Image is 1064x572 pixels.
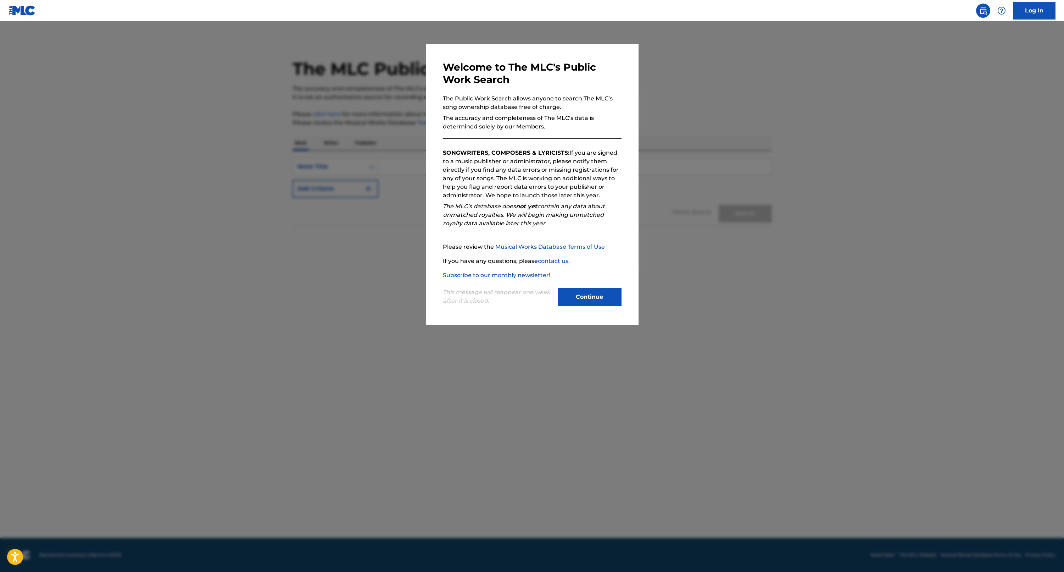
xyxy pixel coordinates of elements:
[443,243,622,251] p: Please review the
[443,272,550,279] a: Subscribe to our monthly newsletter!
[997,6,1006,15] img: help
[1029,538,1064,572] iframe: Chat Widget
[558,288,622,306] button: Continue
[495,243,605,250] a: Musical Works Database Terms of Use
[443,114,622,131] p: The accuracy and completeness of The MLC’s data is determined solely by our Members.
[443,203,605,227] em: The MLC’s database does contain any data about unmatched royalties. We will begin making unmatche...
[976,4,990,18] a: Public Search
[516,203,537,210] strong: not yet
[538,258,568,264] a: contact us
[443,61,622,86] h3: Welcome to The MLC's Public Work Search
[9,5,36,16] img: MLC Logo
[979,6,987,15] img: search
[443,257,622,265] p: If you have any questions, please .
[443,149,622,200] p: If you are signed to a music publisher or administrator, please notify them directly if you find ...
[1013,2,1055,20] a: Log In
[443,94,622,111] p: The Public Work Search allows anyone to search The MLC’s song ownership database free of charge.
[443,288,553,305] p: This message will reappear one week after it is closed.
[995,4,1009,18] div: Help
[443,149,569,156] strong: SONGWRITERS, COMPOSERS & LYRICISTS:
